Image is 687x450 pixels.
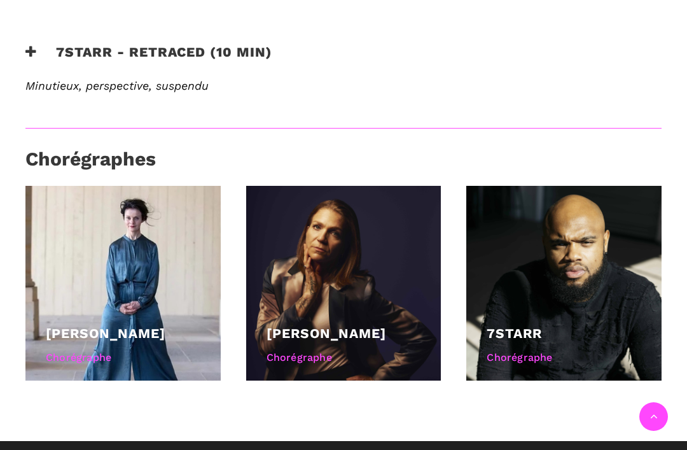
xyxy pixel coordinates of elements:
[25,44,272,76] h3: 7Starr - Retraced (10 min)
[487,349,641,366] div: Chorégraphe
[487,325,542,341] a: 7starr
[25,79,209,92] em: Minutieux, perspective, suspendu
[25,148,156,179] h3: Chorégraphes
[46,325,165,341] a: [PERSON_NAME]
[267,325,386,341] a: [PERSON_NAME]
[46,349,200,366] div: Chorégraphe
[267,349,421,366] div: Chorégraphe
